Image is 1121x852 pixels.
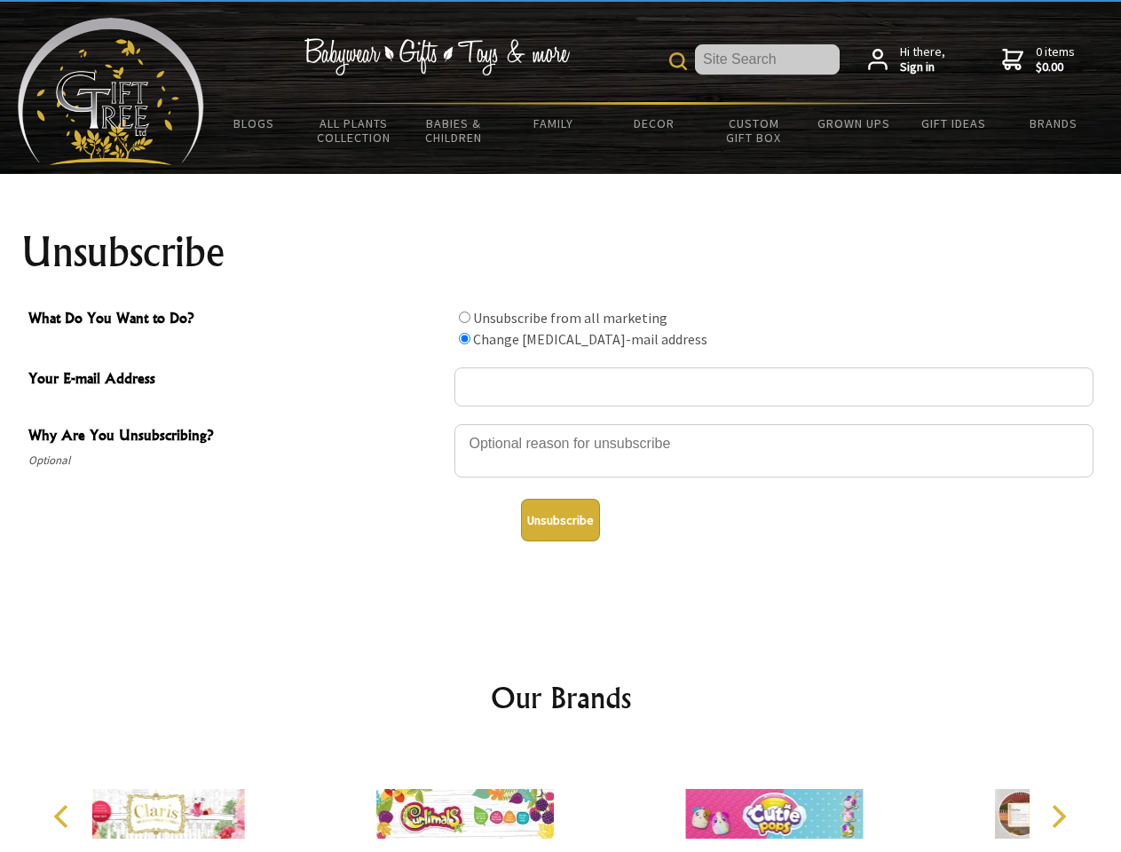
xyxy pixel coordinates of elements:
[1036,59,1075,75] strong: $0.00
[803,105,904,142] a: Grown Ups
[404,105,504,156] a: Babies & Children
[459,333,470,344] input: What Do You Want to Do?
[473,330,707,348] label: Change [MEDICAL_DATA]-mail address
[900,59,945,75] strong: Sign in
[1004,105,1104,142] a: Brands
[28,424,446,450] span: Why Are You Unsubscribing?
[454,367,1093,406] input: Your E-mail Address
[1038,797,1078,836] button: Next
[900,44,945,75] span: Hi there,
[36,676,1086,719] h2: Our Brands
[473,309,667,327] label: Unsubscribe from all marketing
[44,797,83,836] button: Previous
[18,18,204,165] img: Babyware - Gifts - Toys and more...
[521,499,600,541] button: Unsubscribe
[28,307,446,333] span: What Do You Want to Do?
[459,312,470,323] input: What Do You Want to Do?
[868,44,945,75] a: Hi there,Sign in
[695,44,840,75] input: Site Search
[454,424,1093,477] textarea: Why Are You Unsubscribing?
[204,105,304,142] a: BLOGS
[304,38,570,75] img: Babywear - Gifts - Toys & more
[21,231,1101,273] h1: Unsubscribe
[504,105,604,142] a: Family
[1002,44,1075,75] a: 0 items$0.00
[28,450,446,471] span: Optional
[604,105,704,142] a: Decor
[669,52,687,70] img: product search
[28,367,446,393] span: Your E-mail Address
[304,105,405,156] a: All Plants Collection
[904,105,1004,142] a: Gift Ideas
[704,105,804,156] a: Custom Gift Box
[1036,43,1075,75] span: 0 items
